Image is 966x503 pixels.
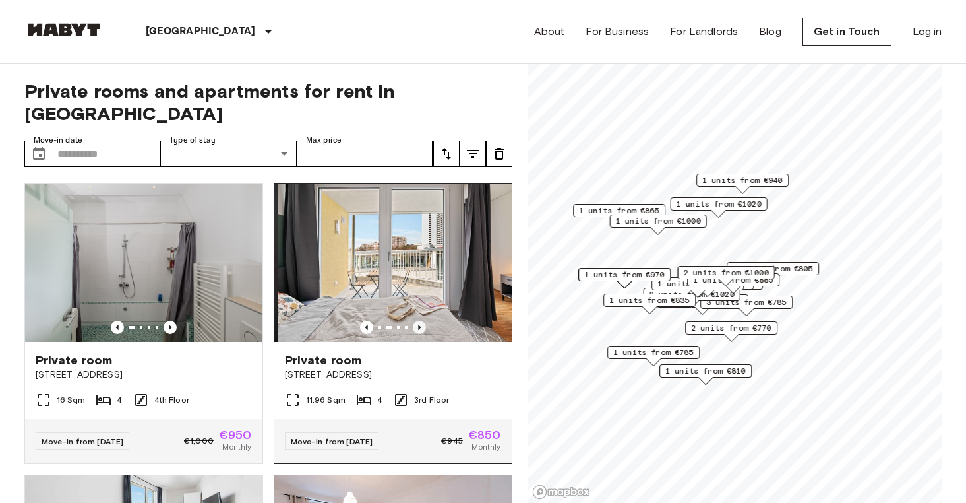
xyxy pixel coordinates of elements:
[26,141,52,167] button: Choose date
[685,321,777,342] div: Map marker
[913,24,942,40] a: Log in
[683,267,768,279] span: 2 units from €1000
[578,268,671,288] div: Map marker
[573,204,665,224] div: Map marker
[25,184,262,342] img: Marketing picture of unit DE-02-009-001-04HF
[24,80,512,125] span: Private rooms and apartments for rent in [GEOGRAPHIC_DATA]
[609,294,690,306] span: 1 units from €835
[360,321,373,334] button: Previous image
[579,205,659,217] span: 1 units from €865
[285,368,501,382] span: [STREET_ADDRESS]
[414,394,449,406] span: 3rd Floor
[696,174,789,194] div: Map marker
[164,321,177,334] button: Previous image
[677,266,774,286] div: Map marker
[433,141,460,167] button: tune
[615,215,700,227] span: 1 units from €1000
[146,24,256,40] p: [GEOGRAPHIC_DATA]
[285,352,362,368] span: Private room
[291,436,373,446] span: Move-in from [DATE]
[532,485,590,500] a: Mapbox logo
[659,364,752,385] div: Map marker
[607,346,700,366] div: Map marker
[111,321,124,334] button: Previous image
[609,215,706,235] div: Map marker
[441,435,463,447] span: €945
[468,429,501,441] span: €850
[687,273,779,294] div: Map marker
[222,441,251,453] span: Monthly
[36,368,252,382] span: [STREET_ADDRESS]
[759,24,781,40] a: Blog
[377,394,382,406] span: 4
[584,269,665,281] span: 1 units from €970
[802,18,891,46] a: Get in Touch
[219,429,252,441] span: €950
[306,394,346,406] span: 11.96 Sqm
[670,197,767,218] div: Map marker
[691,322,771,334] span: 2 units from €770
[727,262,819,283] div: Map marker
[702,174,783,186] span: 1 units from €940
[676,198,761,210] span: 1 units from €1020
[649,288,734,300] span: 2 units from €1020
[184,435,214,447] span: €1,000
[34,135,82,146] label: Move-in date
[613,347,694,358] span: 1 units from €785
[460,141,486,167] button: tune
[278,184,515,342] img: Marketing picture of unit DE-02-019-002-03HF
[169,135,216,146] label: Type of stay
[36,352,113,368] span: Private room
[706,296,787,308] span: 3 units from €785
[733,263,813,275] span: 1 units from €805
[24,183,263,464] a: Marketing picture of unit DE-02-009-001-04HFPrevious imagePrevious imagePrivate room[STREET_ADDRE...
[700,296,793,316] div: Map marker
[586,24,649,40] a: For Business
[665,365,746,377] span: 1 units from €810
[274,183,512,464] a: Marketing picture of unit DE-02-019-002-03HFMarketing picture of unit DE-02-019-002-03HFPrevious ...
[117,394,122,406] span: 4
[471,441,500,453] span: Monthly
[603,294,696,314] div: Map marker
[24,23,104,36] img: Habyt
[486,141,512,167] button: tune
[534,24,565,40] a: About
[42,436,124,446] span: Move-in from [DATE]
[306,135,342,146] label: Max price
[413,321,426,334] button: Previous image
[57,394,86,406] span: 16 Sqm
[670,24,738,40] a: For Landlords
[643,288,740,308] div: Map marker
[154,394,189,406] span: 4th Floor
